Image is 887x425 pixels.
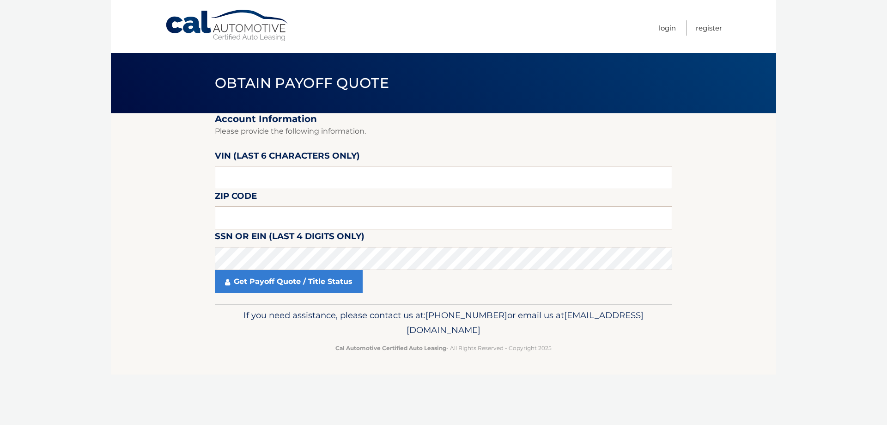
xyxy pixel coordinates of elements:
a: Cal Automotive [165,9,290,42]
h2: Account Information [215,113,672,125]
label: SSN or EIN (last 4 digits only) [215,229,365,246]
strong: Cal Automotive Certified Auto Leasing [335,345,446,351]
p: If you need assistance, please contact us at: or email us at [221,308,666,338]
a: Register [696,20,722,36]
a: Get Payoff Quote / Title Status [215,270,363,293]
a: Login [659,20,676,36]
label: Zip Code [215,189,257,206]
span: Obtain Payoff Quote [215,74,389,92]
p: Please provide the following information. [215,125,672,138]
span: [PHONE_NUMBER] [425,310,507,320]
label: VIN (last 6 characters only) [215,149,360,166]
p: - All Rights Reserved - Copyright 2025 [221,343,666,353]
